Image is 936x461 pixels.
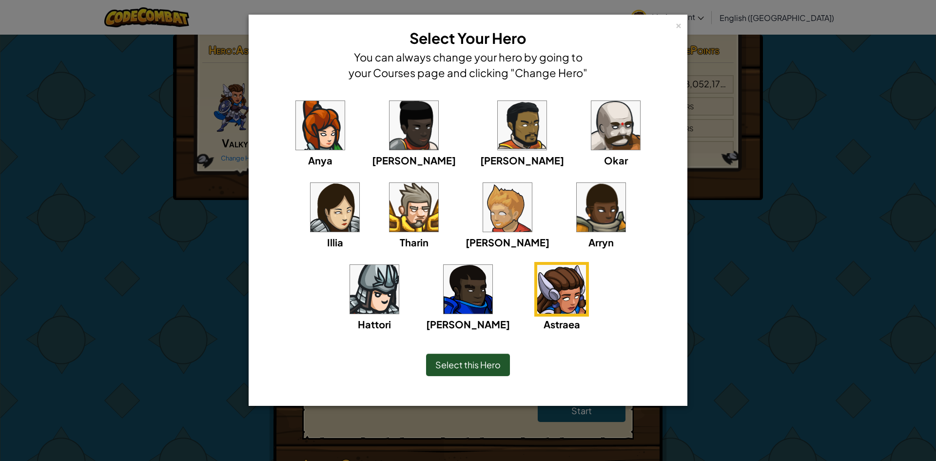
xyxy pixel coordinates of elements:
[588,236,614,248] span: Arryn
[390,183,438,232] img: portrait.png
[444,265,492,314] img: portrait.png
[537,265,586,314] img: portrait.png
[483,183,532,232] img: portrait.png
[426,318,510,330] span: [PERSON_NAME]
[675,19,682,29] div: ×
[604,154,628,166] span: Okar
[466,236,549,248] span: [PERSON_NAME]
[327,236,343,248] span: Illia
[577,183,625,232] img: portrait.png
[591,101,640,150] img: portrait.png
[346,27,590,49] h3: Select Your Hero
[390,101,438,150] img: portrait.png
[358,318,391,330] span: Hattori
[311,183,359,232] img: portrait.png
[435,359,501,370] span: Select this Hero
[498,101,546,150] img: portrait.png
[308,154,332,166] span: Anya
[350,265,399,314] img: portrait.png
[544,318,580,330] span: Astraea
[346,49,590,80] h4: You can always change your hero by going to your Courses page and clicking "Change Hero"
[372,154,456,166] span: [PERSON_NAME]
[296,101,345,150] img: portrait.png
[400,236,429,248] span: Tharin
[480,154,564,166] span: [PERSON_NAME]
